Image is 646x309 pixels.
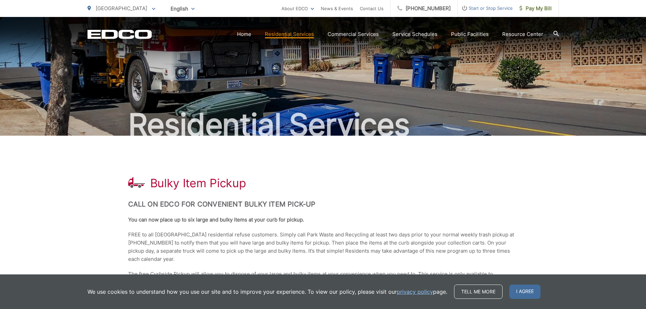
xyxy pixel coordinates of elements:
[87,288,447,296] p: We use cookies to understand how you use our site and to improve your experience. To view our pol...
[237,30,251,38] a: Home
[150,176,246,190] h1: Bulky Item Pickup
[87,30,152,39] a: EDCD logo. Return to the homepage.
[502,30,543,38] a: Resource Center
[397,288,433,296] a: privacy policy
[509,285,541,299] span: I agree
[328,30,379,38] a: Commercial Services
[451,30,489,38] a: Public Facilities
[392,30,437,38] a: Service Schedules
[454,285,503,299] a: Tell me more
[321,4,353,13] a: News & Events
[128,270,518,294] p: The free Curbside Pickup will allow you to dispose of your large and bulky items at your convenie...
[87,108,559,142] h2: Residential Services
[96,5,147,12] span: [GEOGRAPHIC_DATA]
[360,4,384,13] a: Contact Us
[165,3,200,15] span: English
[520,4,552,13] span: Pay My Bill
[265,30,314,38] a: Residential Services
[128,231,518,263] p: FREE to all [GEOGRAPHIC_DATA] residential refuse customers. Simply call Park Waste and Recycling ...
[281,4,314,13] a: About EDCO
[128,216,304,223] strong: You can now place up to six large and bulky items at your curb for pickup.
[128,200,518,208] h2: Call on EDCO for Convenient Bulky Item Pick-up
